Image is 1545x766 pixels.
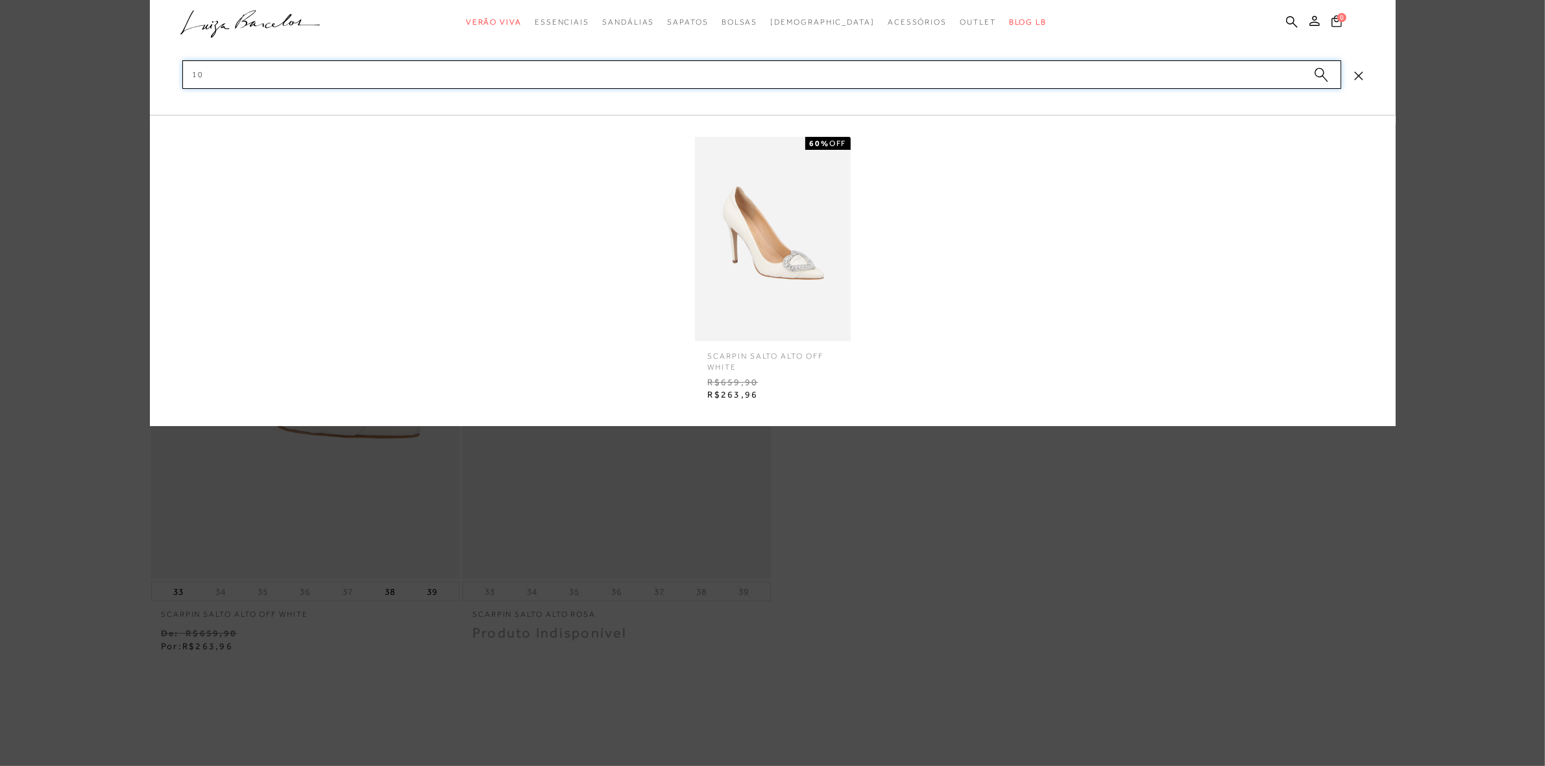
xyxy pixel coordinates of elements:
[1328,14,1346,32] button: 0
[602,18,654,27] span: Sandálias
[722,10,758,34] a: categoryNavScreenReaderText
[535,18,589,27] span: Essenciais
[722,18,758,27] span: Bolsas
[667,10,708,34] a: categoryNavScreenReaderText
[960,18,996,27] span: Outlet
[1009,18,1047,27] span: BLOG LB
[667,18,708,27] span: Sapatos
[770,18,875,27] span: [DEMOGRAPHIC_DATA]
[829,139,847,148] span: OFF
[770,10,875,34] a: noSubCategoriesText
[182,60,1341,89] input: Buscar.
[960,10,996,34] a: categoryNavScreenReaderText
[888,10,947,34] a: categoryNavScreenReaderText
[698,385,847,405] span: R$263,96
[888,18,947,27] span: Acessórios
[809,139,829,148] strong: 60%
[692,137,854,405] a: SCARPIN SALTO ALTO OFF WHITE 60%OFF SCARPIN SALTO ALTO OFF WHITE R$659,90 R$263,96
[695,137,851,341] img: SCARPIN SALTO ALTO OFF WHITE
[602,10,654,34] a: categoryNavScreenReaderText
[698,373,847,392] span: R$659,90
[466,10,522,34] a: categoryNavScreenReaderText
[1337,13,1346,22] span: 0
[1009,10,1047,34] a: BLOG LB
[535,10,589,34] a: categoryNavScreenReaderText
[466,18,522,27] span: Verão Viva
[698,341,847,373] span: SCARPIN SALTO ALTO OFF WHITE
